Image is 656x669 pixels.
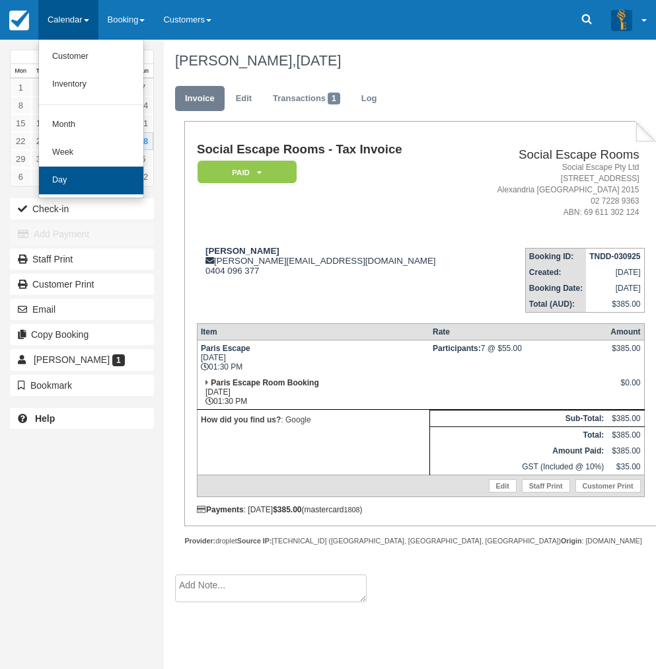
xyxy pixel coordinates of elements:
strong: TNDD-030925 [589,252,640,261]
th: Item [197,323,429,340]
strong: Provider: [184,537,215,545]
a: Invoice [175,86,225,112]
h2: Social Escape Rooms [475,148,639,162]
a: Inventory [39,71,143,98]
a: Staff Print [522,479,570,492]
th: Mon [11,64,31,79]
a: Edit [489,479,517,492]
a: 8 [11,97,31,114]
address: Social Escape Pty Ltd [STREET_ADDRESS] Alexandria [GEOGRAPHIC_DATA] 2015 02 7228 9363 ABN: 69 611... [475,162,639,219]
td: $385.00 [607,426,644,443]
td: $35.00 [607,459,644,475]
button: Check-in [10,198,154,219]
a: Customer [39,43,143,71]
a: 9 [31,97,52,114]
a: 15 [11,114,31,132]
a: 22 [11,132,31,150]
th: Total (AUD): [525,296,586,313]
b: Help [35,413,55,424]
img: checkfront-main-nav-mini-logo.png [9,11,29,30]
div: $0.00 [610,378,640,398]
strong: Participants [433,344,481,353]
a: Customer Print [575,479,641,492]
a: Customer Print [10,274,154,295]
p: : Google [201,413,426,426]
td: [DATE] 01:30 PM [197,340,429,375]
th: Booking ID: [525,248,586,264]
strong: Paris Escape Room Booking [211,378,318,387]
a: Staff Print [10,249,154,270]
ul: Calendar [38,40,144,198]
strong: Paris Escape [201,344,250,353]
td: GST (Included @ 10%) [429,459,607,475]
a: Week [39,139,143,167]
td: 7 @ $55.00 [429,340,607,375]
a: 2 [31,79,52,97]
em: Paid [198,161,297,184]
span: 1 [112,354,125,366]
td: $385.00 [607,443,644,459]
strong: Payments [197,505,244,514]
a: Log [351,86,387,112]
div: [PERSON_NAME][EMAIL_ADDRESS][DOMAIN_NAME] 0404 096 377 [197,246,470,276]
h1: [PERSON_NAME], [175,53,647,69]
th: Tue [31,64,52,79]
a: 7 [31,168,52,186]
a: Edit [226,86,262,112]
button: Bookmark [10,375,154,396]
strong: [PERSON_NAME] [205,246,279,256]
td: [DATE] [586,264,644,280]
button: Add Payment [10,223,154,245]
small: 1808 [344,506,360,514]
img: A3 [611,9,632,30]
th: Amount [607,323,644,340]
span: 1 [328,93,340,104]
td: [DATE] 01:30 PM [197,375,429,410]
a: 29 [11,150,31,168]
div: : [DATE] (mastercard ) [197,505,645,514]
strong: $385.00 [273,505,301,514]
div: $385.00 [610,344,640,364]
a: Transactions1 [263,86,350,112]
strong: Source IP: [237,537,272,545]
strong: How did you find us? [201,415,281,424]
a: 30 [31,150,52,168]
h1: Social Escape Rooms - Tax Invoice [197,143,470,157]
a: 6 [11,168,31,186]
th: Booking Date: [525,280,586,296]
th: Amount Paid: [429,443,607,459]
a: 1 [11,79,31,97]
span: [PERSON_NAME] [34,354,110,365]
a: Month [39,111,143,139]
a: 23 [31,132,52,150]
strong: Origin [561,537,581,545]
button: Email [10,299,154,320]
button: Copy Booking [10,324,154,345]
a: 16 [31,114,52,132]
span: [DATE] [296,52,341,69]
a: Paid [197,160,292,184]
a: [PERSON_NAME] 1 [10,349,154,370]
th: Sub-Total: [429,410,607,426]
a: Help [10,408,154,429]
th: Created: [525,264,586,280]
th: Rate [429,323,607,340]
th: Total: [429,426,607,443]
td: $385.00 [607,410,644,426]
a: Day [39,167,143,194]
td: $385.00 [586,296,644,313]
td: [DATE] [586,280,644,296]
